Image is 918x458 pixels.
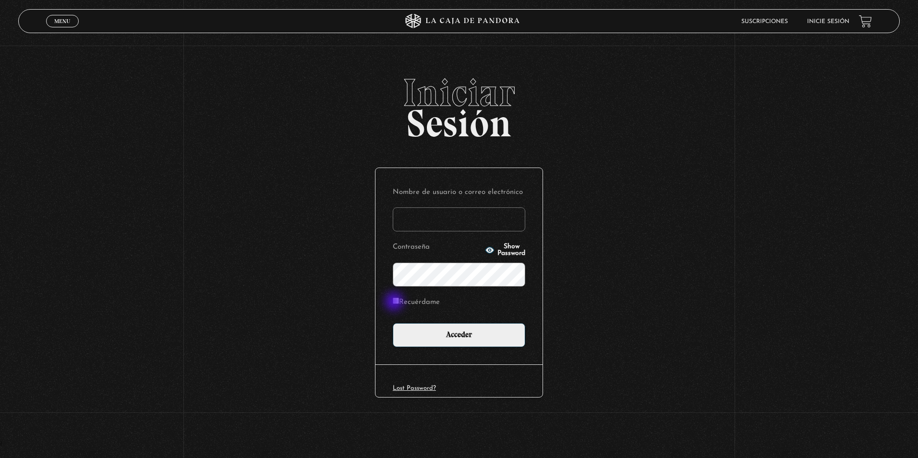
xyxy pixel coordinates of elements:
[393,240,482,255] label: Contraseña
[859,15,872,28] a: View your shopping cart
[54,18,70,24] span: Menu
[393,185,525,200] label: Nombre de usuario o correo electrónico
[18,73,900,112] span: Iniciar
[393,323,525,347] input: Acceder
[741,19,788,24] a: Suscripciones
[485,243,525,257] button: Show Password
[51,26,73,33] span: Cerrar
[393,298,399,304] input: Recuérdame
[497,243,525,257] span: Show Password
[393,295,440,310] label: Recuérdame
[807,19,849,24] a: Inicie sesión
[393,385,436,391] a: Lost Password?
[18,73,900,135] h2: Sesión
